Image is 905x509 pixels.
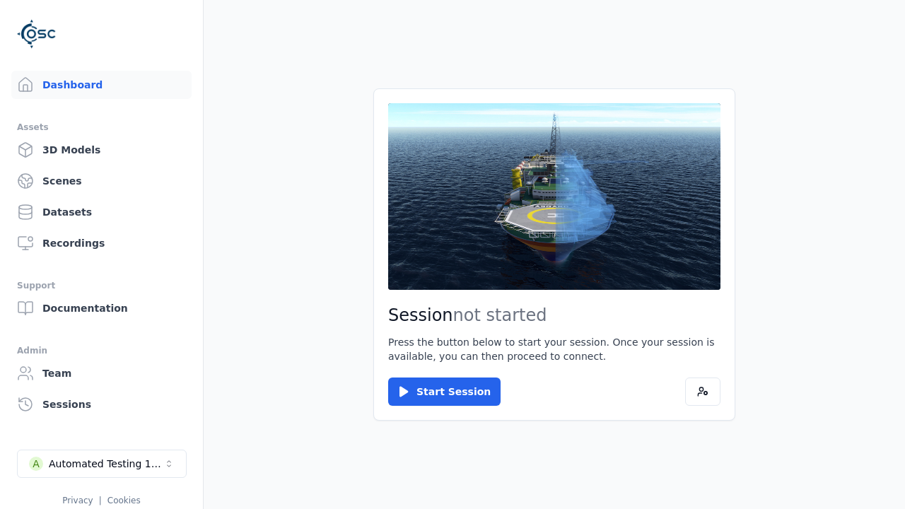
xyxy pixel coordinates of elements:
p: Press the button below to start your session. Once your session is available, you can then procee... [388,335,720,363]
button: Select a workspace [17,450,187,478]
div: Support [17,277,186,294]
div: Assets [17,119,186,136]
button: Start Session [388,378,501,406]
a: Cookies [107,496,141,505]
a: Privacy [62,496,93,505]
div: A [29,457,43,471]
span: | [99,496,102,505]
a: Recordings [11,229,192,257]
span: not started [453,305,547,325]
a: Datasets [11,198,192,226]
a: Dashboard [11,71,192,99]
h2: Session [388,304,720,327]
a: Scenes [11,167,192,195]
div: Automated Testing 1 - Playwright [49,457,163,471]
img: Logo [17,14,57,54]
a: Team [11,359,192,387]
a: 3D Models [11,136,192,164]
a: Documentation [11,294,192,322]
div: Admin [17,342,186,359]
a: Sessions [11,390,192,419]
